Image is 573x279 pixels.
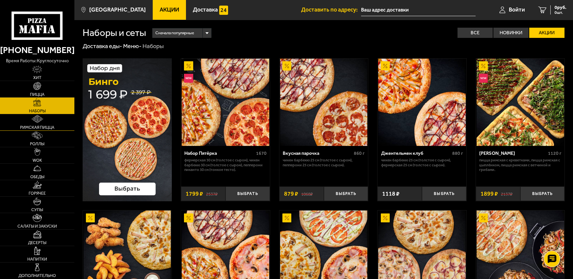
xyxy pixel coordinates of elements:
h1: Наборы и сеты [83,28,146,38]
div: Вкусная парочка [283,151,352,156]
span: 1899 ₽ [481,191,498,197]
button: Выбрать [520,186,565,201]
img: Акционный [381,61,390,70]
input: Ваш адрес доставки [361,4,476,16]
span: 1120 г [548,151,561,156]
img: Джентельмен клуб [378,59,466,146]
img: Акционный [381,213,390,222]
p: Фермерская 30 см (толстое с сыром), Чикен Барбекю 30 см (толстое с сыром), Пепперони Пиканто 30 с... [184,158,266,172]
s: 1068 ₽ [301,191,313,197]
a: АкционныйДжентельмен клуб [378,59,466,146]
img: Новинка [184,74,193,83]
s: 2137 ₽ [501,191,512,197]
a: АкционныйНовинкаМама Миа [476,59,564,146]
span: Обеды [30,175,44,179]
img: Акционный [282,213,291,222]
button: Выбрать [422,186,466,201]
a: АкционныйВкусная парочка [279,59,368,146]
img: Набор Пятёрка [182,59,269,146]
a: Меню- [123,42,142,50]
div: [PERSON_NAME] [479,151,546,156]
img: Акционный [184,61,193,70]
label: Все [457,28,493,38]
span: [GEOGRAPHIC_DATA] [89,7,146,13]
span: 0 шт. [555,11,566,14]
img: Акционный [479,213,488,222]
button: Выбрать [225,186,270,201]
a: Доставка еды- [83,42,122,50]
span: Наборы [29,109,46,113]
span: 1118 ₽ [382,191,400,197]
img: Акционный [282,61,291,70]
span: Войти [509,7,525,13]
span: Сначала популярные [155,27,194,39]
img: Акционный [184,213,193,222]
label: Акции [529,28,564,38]
span: Доставка [193,7,218,13]
span: 860 г [354,151,365,156]
span: Роллы [30,142,44,146]
span: Горячее [29,191,46,196]
label: Новинки [493,28,529,38]
span: Доставить по адресу: [301,7,361,13]
img: Новинка [479,74,488,83]
span: Хит [33,76,41,80]
img: Вкусная парочка [280,59,368,146]
button: Выбрать [324,186,368,201]
div: Джентельмен клуб [381,151,450,156]
img: Мама Миа [477,59,564,146]
span: Напитки [27,257,47,262]
p: Чикен Барбекю 25 см (толстое с сыром), Пепперони 25 см (толстое с сыром). [283,158,365,167]
img: Акционный [86,213,95,222]
s: 2537 ₽ [206,191,218,197]
span: Десерты [28,241,46,245]
span: 879 ₽ [284,191,298,197]
a: АкционныйНовинкаНабор Пятёрка [181,59,270,146]
img: Акционный [479,61,488,70]
span: 1799 ₽ [186,191,203,197]
span: Дополнительно [18,274,56,278]
span: 0 руб. [555,5,566,10]
span: Салаты и закуски [17,224,57,229]
div: Набор Пятёрка [184,151,254,156]
span: Римская пицца [20,126,54,130]
p: Чикен Барбекю 25 см (толстое с сыром), Фермерская 25 см (толстое с сыром). [381,158,463,167]
span: Пицца [30,93,44,97]
span: 880 г [452,151,463,156]
span: 1670 [256,151,267,156]
img: 15daf4d41897b9f0e9f617042186c801.svg [219,6,228,14]
span: WOK [33,158,42,163]
span: Супы [31,208,43,212]
span: Акции [160,7,179,13]
div: Наборы [143,42,164,50]
p: Пицца Римская с креветками, Пицца Римская с цыплёнком, Пицца Римская с ветчиной и грибами. [479,158,561,172]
